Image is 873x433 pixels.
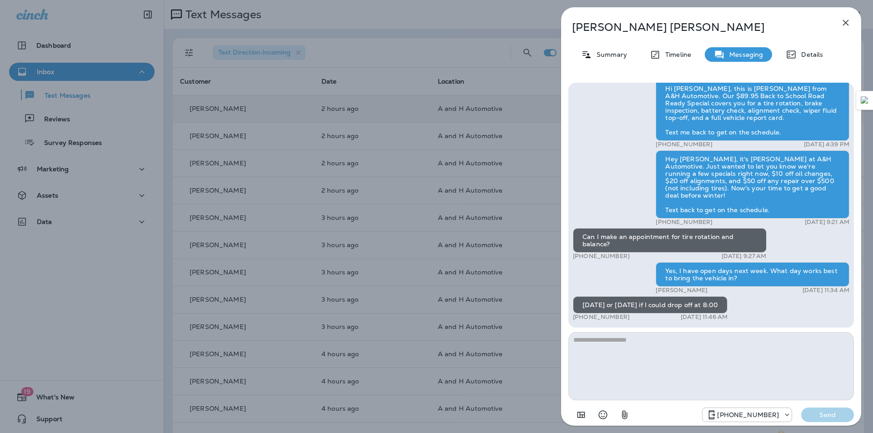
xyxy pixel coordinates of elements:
p: [DATE] 9:27 AM [722,253,767,260]
p: [DATE] 11:46 AM [681,314,727,321]
p: [DATE] 4:39 PM [804,141,849,148]
div: Hey [PERSON_NAME], it's [PERSON_NAME] at A&H Automotive. Just wanted to let you know we're runnin... [656,150,849,219]
p: [PERSON_NAME] [656,287,707,294]
img: Detect Auto [861,96,869,105]
div: [DATE] or [DATE] if I could drop off at 8:00 [573,296,727,314]
p: [PHONE_NUMBER] [656,141,712,148]
button: Add in a premade template [572,406,590,424]
p: [DATE] 9:21 AM [805,219,849,226]
div: +1 (405) 873-8731 [702,409,792,420]
p: [PHONE_NUMBER] [717,411,779,418]
div: Yes, I have open days next week. What day works best to bring the vehicle in? [656,262,849,287]
div: Can I make an appointment for tire rotation and balance? [573,228,767,253]
p: Timeline [661,51,691,58]
p: [PHONE_NUMBER] [573,253,630,260]
p: Messaging [725,51,763,58]
p: Details [797,51,823,58]
div: Hi [PERSON_NAME], this is [PERSON_NAME] from A&H Automotive. Our $89.95 Back to School Road Ready... [656,67,849,141]
p: [PHONE_NUMBER] [656,219,712,226]
p: [PERSON_NAME] [PERSON_NAME] [572,21,820,34]
p: Summary [592,51,627,58]
p: [DATE] 11:34 AM [803,287,849,294]
button: Select an emoji [594,406,612,424]
p: [PHONE_NUMBER] [573,314,630,321]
